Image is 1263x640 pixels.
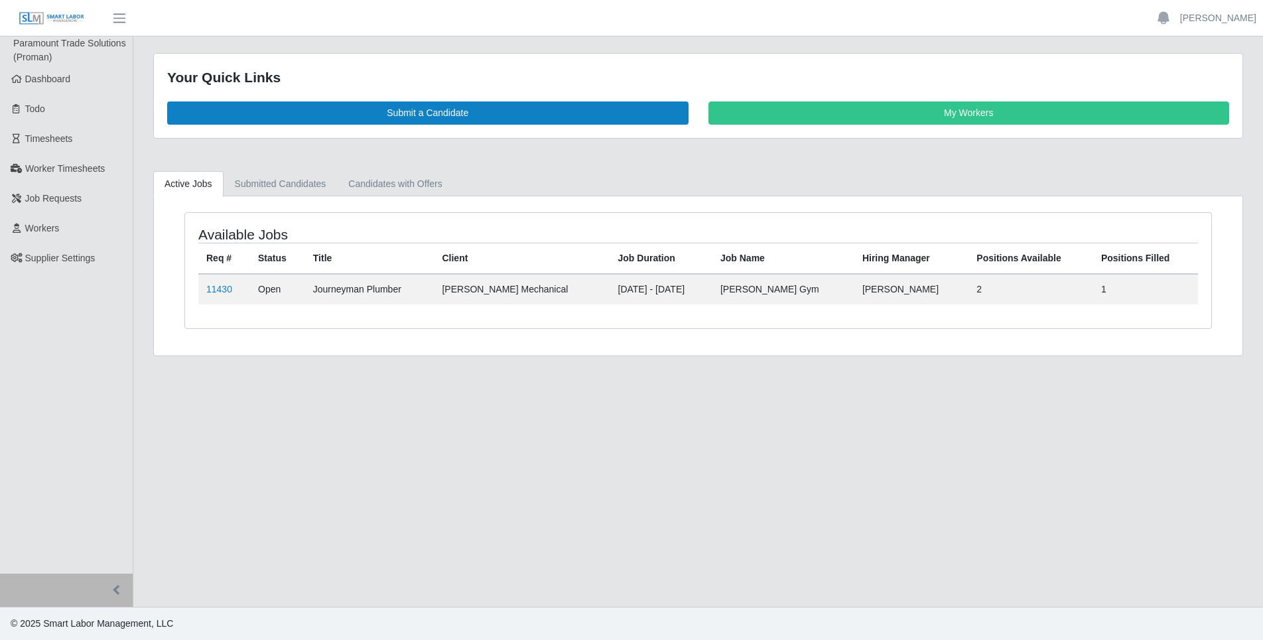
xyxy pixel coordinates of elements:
th: Title [305,243,434,274]
th: Hiring Manager [854,243,968,274]
a: Submit a Candidate [167,101,689,125]
th: Positions Filled [1093,243,1198,274]
span: Supplier Settings [25,253,96,263]
h4: Available Jobs [198,226,603,243]
a: 11430 [206,284,232,294]
span: © 2025 Smart Labor Management, LLC [11,618,173,629]
a: Candidates with Offers [337,171,453,197]
th: Positions Available [968,243,1093,274]
div: Your Quick Links [167,67,1229,88]
a: My Workers [708,101,1230,125]
th: Job Name [712,243,854,274]
td: [DATE] - [DATE] [610,274,712,304]
td: 2 [968,274,1093,304]
td: [PERSON_NAME] Mechanical [434,274,610,304]
a: Active Jobs [153,171,224,197]
td: [PERSON_NAME] [854,274,968,304]
td: 1 [1093,274,1198,304]
th: Client [434,243,610,274]
span: Paramount Trade Solutions (Proman) [13,38,126,62]
span: Dashboard [25,74,71,84]
span: Todo [25,103,45,114]
span: Worker Timesheets [25,163,105,174]
th: Status [250,243,305,274]
th: Req # [198,243,250,274]
a: [PERSON_NAME] [1180,11,1256,25]
th: Job Duration [610,243,712,274]
td: Open [250,274,305,304]
img: SLM Logo [19,11,85,26]
span: Timesheets [25,133,73,144]
span: Workers [25,223,60,233]
span: Job Requests [25,193,82,204]
td: [PERSON_NAME] Gym [712,274,854,304]
a: Submitted Candidates [224,171,338,197]
td: Journeyman Plumber [305,274,434,304]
